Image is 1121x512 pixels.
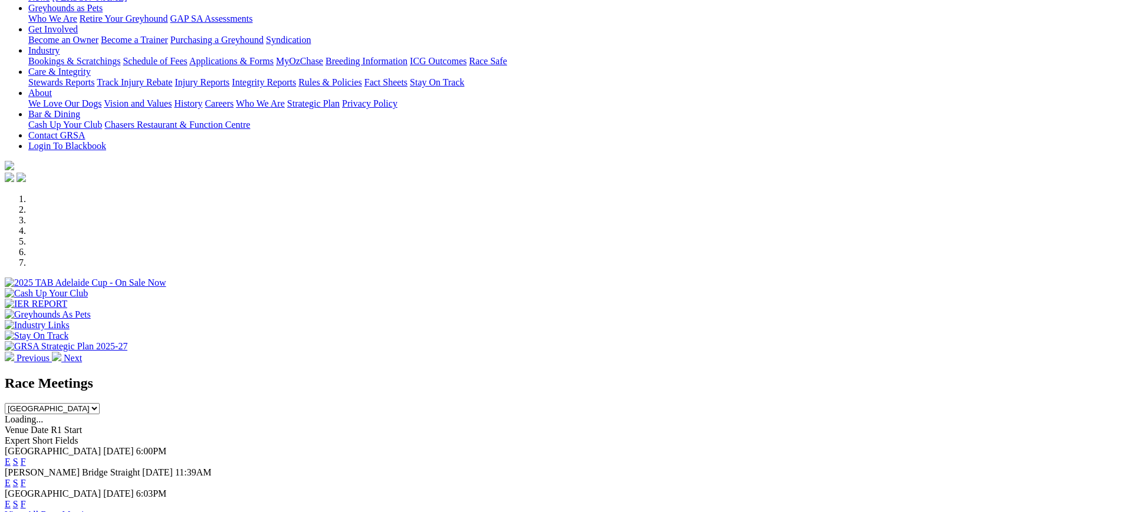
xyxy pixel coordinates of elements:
[5,278,166,288] img: 2025 TAB Adelaide Cup - On Sale Now
[32,435,53,445] span: Short
[28,56,1116,67] div: Industry
[174,98,202,108] a: History
[21,478,26,488] a: F
[142,467,173,477] span: [DATE]
[5,309,91,320] img: Greyhounds As Pets
[17,173,26,182] img: twitter.svg
[28,141,106,151] a: Login To Blackbook
[80,14,168,24] a: Retire Your Greyhound
[28,120,1116,130] div: Bar & Dining
[103,488,134,498] span: [DATE]
[136,488,167,498] span: 6:03PM
[5,173,14,182] img: facebook.svg
[136,446,167,456] span: 6:00PM
[28,98,1116,109] div: About
[103,446,134,456] span: [DATE]
[28,88,52,98] a: About
[21,499,26,509] a: F
[28,120,102,130] a: Cash Up Your Club
[175,467,212,477] span: 11:39AM
[28,77,1116,88] div: Care & Integrity
[410,77,464,87] a: Stay On Track
[5,331,68,341] img: Stay On Track
[5,375,1116,391] h2: Race Meetings
[13,478,18,488] a: S
[28,45,60,55] a: Industry
[5,446,101,456] span: [GEOGRAPHIC_DATA]
[104,120,250,130] a: Chasers Restaurant & Function Centre
[28,56,120,66] a: Bookings & Scratchings
[205,98,234,108] a: Careers
[5,499,11,509] a: E
[21,457,26,467] a: F
[5,488,101,498] span: [GEOGRAPHIC_DATA]
[123,56,187,66] a: Schedule of Fees
[52,353,82,363] a: Next
[97,77,172,87] a: Track Injury Rebate
[410,56,466,66] a: ICG Outcomes
[28,35,1116,45] div: Get Involved
[31,425,48,435] span: Date
[101,35,168,45] a: Become a Trainer
[5,478,11,488] a: E
[170,14,253,24] a: GAP SA Assessments
[298,77,362,87] a: Rules & Policies
[55,435,78,445] span: Fields
[104,98,172,108] a: Vision and Values
[175,77,229,87] a: Injury Reports
[5,435,30,445] span: Expert
[28,77,94,87] a: Stewards Reports
[266,35,311,45] a: Syndication
[28,98,101,108] a: We Love Our Dogs
[28,3,103,13] a: Greyhounds as Pets
[5,353,52,363] a: Previous
[469,56,507,66] a: Race Safe
[28,109,80,119] a: Bar & Dining
[5,161,14,170] img: logo-grsa-white.png
[232,77,296,87] a: Integrity Reports
[64,353,82,363] span: Next
[5,288,88,299] img: Cash Up Your Club
[28,35,98,45] a: Become an Owner
[28,130,85,140] a: Contact GRSA
[5,457,11,467] a: E
[28,24,78,34] a: Get Involved
[52,352,61,361] img: chevron-right-pager-white.svg
[51,425,82,435] span: R1 Start
[236,98,285,108] a: Who We Are
[342,98,397,108] a: Privacy Policy
[5,320,70,331] img: Industry Links
[28,67,91,77] a: Care & Integrity
[13,499,18,509] a: S
[5,467,140,477] span: [PERSON_NAME] Bridge Straight
[326,56,407,66] a: Breeding Information
[5,341,127,352] img: GRSA Strategic Plan 2025-27
[5,299,67,309] img: IER REPORT
[13,457,18,467] a: S
[364,77,407,87] a: Fact Sheets
[189,56,274,66] a: Applications & Forms
[5,425,28,435] span: Venue
[287,98,340,108] a: Strategic Plan
[5,414,43,424] span: Loading...
[276,56,323,66] a: MyOzChase
[17,353,50,363] span: Previous
[170,35,264,45] a: Purchasing a Greyhound
[28,14,77,24] a: Who We Are
[28,14,1116,24] div: Greyhounds as Pets
[5,352,14,361] img: chevron-left-pager-white.svg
